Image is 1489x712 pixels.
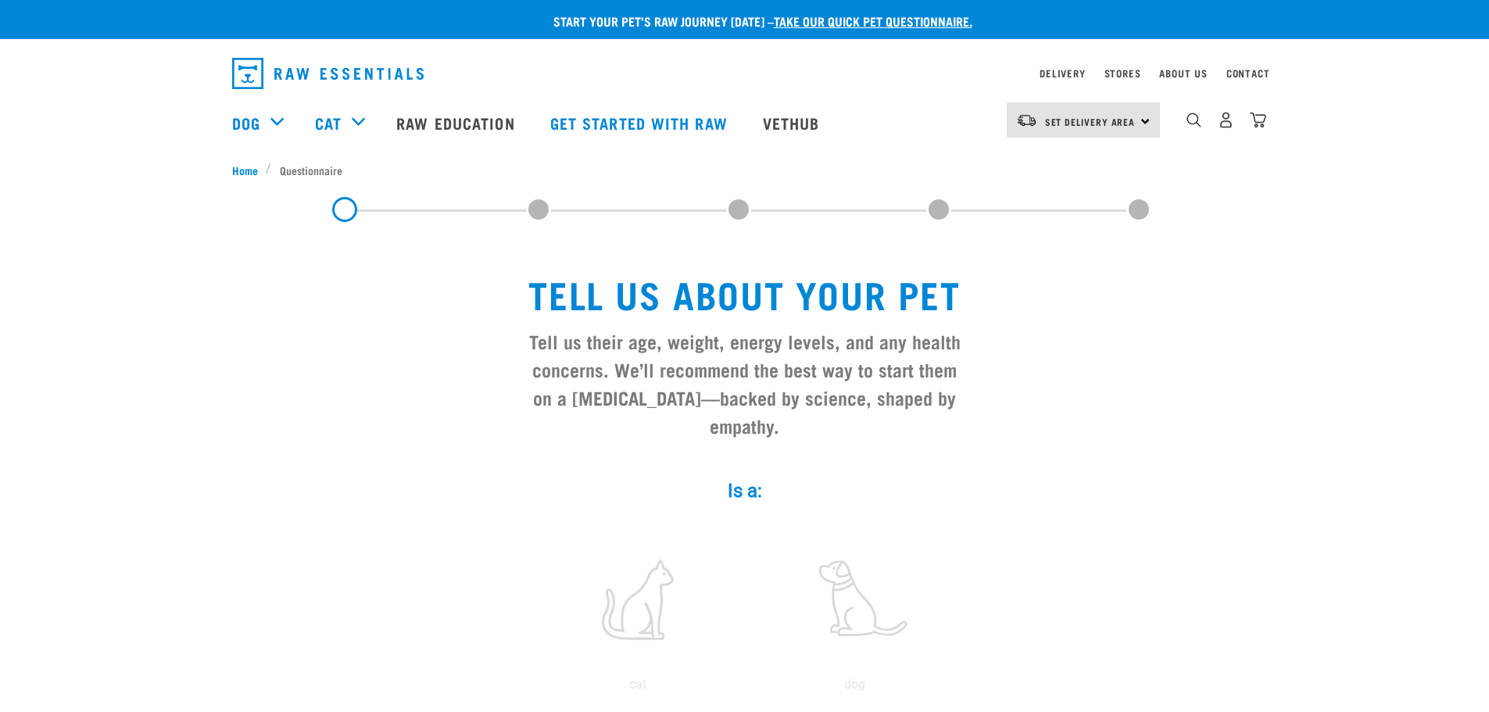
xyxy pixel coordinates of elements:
[232,162,258,178] span: Home
[1187,113,1201,127] img: home-icon-1@2x.png
[1040,70,1085,76] a: Delivery
[1045,119,1136,124] span: Set Delivery Area
[1250,112,1266,128] img: home-icon@2x.png
[747,91,839,154] a: Vethub
[1218,112,1234,128] img: user.png
[774,17,972,24] a: take our quick pet questionnaire.
[1159,70,1207,76] a: About Us
[1104,70,1141,76] a: Stores
[510,477,979,505] label: Is a:
[381,91,534,154] a: Raw Education
[1016,113,1037,127] img: van-moving.png
[232,58,424,89] img: Raw Essentials Logo
[535,91,747,154] a: Get started with Raw
[532,675,743,694] p: cat
[750,675,961,694] p: dog
[315,111,342,134] a: Cat
[232,162,267,178] a: Home
[220,52,1270,95] nav: dropdown navigation
[523,272,967,314] h1: Tell us about your pet
[232,111,260,134] a: Dog
[1226,70,1270,76] a: Contact
[523,327,967,439] h3: Tell us their age, weight, energy levels, and any health concerns. We’ll recommend the best way t...
[232,162,1258,178] nav: breadcrumbs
